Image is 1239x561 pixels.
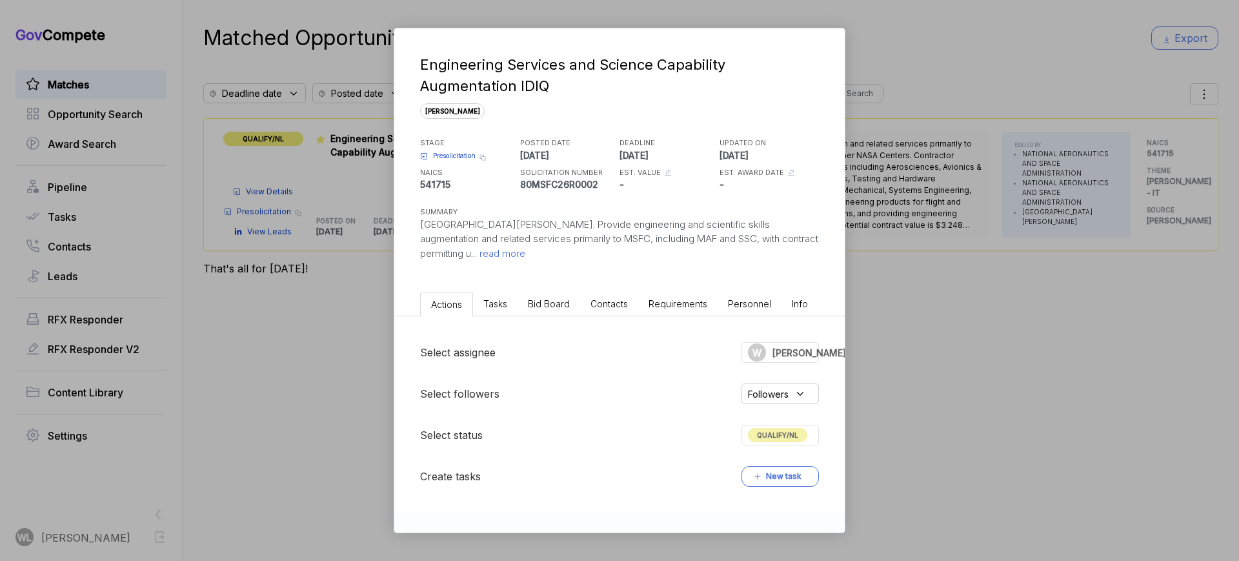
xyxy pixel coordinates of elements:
[741,466,819,487] button: New task
[619,178,716,191] p: -
[420,207,798,218] h5: SUMMARY
[420,138,517,148] h5: STAGE
[520,138,617,148] h5: POSTED DATE
[619,138,716,148] h5: DEADLINE
[420,103,485,119] span: [PERSON_NAME]
[792,298,808,309] span: Info
[420,218,819,261] p: [GEOGRAPHIC_DATA][PERSON_NAME]. Provide engineering and scientific skills augmentation and relate...
[420,427,483,443] h5: Select status
[752,346,761,360] span: W
[619,148,716,162] p: [DATE]
[420,469,481,484] h5: Create tasks
[649,298,707,309] span: Requirements
[720,148,816,162] p: [DATE]
[420,167,517,178] h5: NAICS
[433,151,476,161] span: Presolicitation
[520,178,617,191] p: 80MSFC26R0002
[720,178,816,191] p: -
[477,247,525,260] span: read more
[420,54,814,97] div: Engineering Services and Science Capability Augmentation IDIQ
[590,298,628,309] span: Contacts
[528,298,570,309] span: Bid Board
[520,167,617,178] h5: SOLICITATION NUMBER
[420,151,476,161] a: Presolicitation
[520,148,617,162] p: [DATE]
[420,178,517,191] p: 541715
[720,138,816,148] h5: UPDATED ON
[748,387,789,401] span: Followers
[748,428,807,442] span: QUALIFY/NL
[720,167,784,178] h5: EST. AWARD DATE
[420,345,496,360] h5: Select assignee
[619,167,661,178] h5: EST. VALUE
[483,298,507,309] span: Tasks
[431,299,462,310] span: Actions
[728,298,771,309] span: Personnel
[420,386,499,402] h5: Select followers
[772,346,846,360] span: [PERSON_NAME]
